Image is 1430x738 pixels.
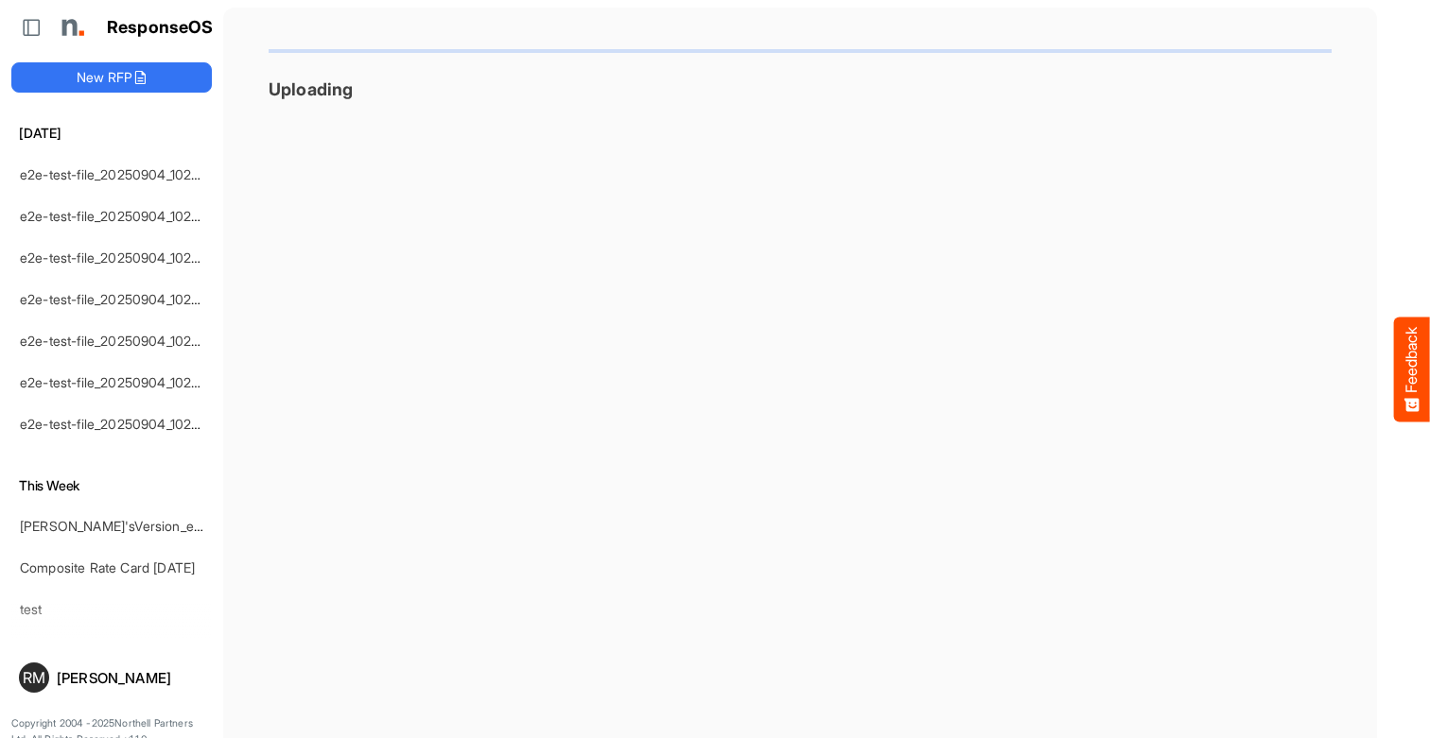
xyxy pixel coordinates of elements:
[20,518,375,534] a: [PERSON_NAME]'sVersion_e2e-test-file_20250604_111803
[52,9,90,46] img: Northell
[107,18,214,38] h1: ResponseOS
[57,671,204,685] div: [PERSON_NAME]
[20,291,215,307] a: e2e-test-file_20250904_102734
[20,374,216,390] a: e2e-test-file_20250904_102645
[23,670,45,685] span: RM
[1394,317,1430,421] button: Feedback
[20,333,215,349] a: e2e-test-file_20250904_102706
[269,79,1332,99] h3: Uploading
[20,166,213,182] a: e2e-test-file_20250904_102841
[20,559,195,575] a: Composite Rate Card [DATE]
[11,62,212,93] button: New RFP
[20,416,212,432] a: e2e-test-file_20250904_102615
[20,208,214,224] a: e2e-test-file_20250904_102758
[11,123,212,144] h6: [DATE]
[20,249,214,266] a: e2e-test-file_20250904_102748
[11,475,212,496] h6: This Week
